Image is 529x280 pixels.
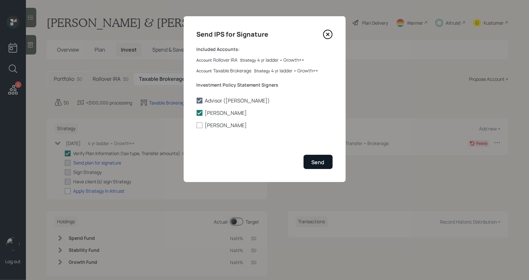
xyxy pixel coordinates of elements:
[197,58,212,63] label: Account
[258,56,305,63] div: 4 yr ladder • Growth++
[197,46,333,53] label: Included Accounts:
[304,155,333,169] button: Send
[213,56,238,63] div: Rollover IRA
[197,122,333,129] label: [PERSON_NAME]
[213,67,252,74] div: Taxable Brokerage
[271,67,318,74] div: 4 yr ladder • Growth++
[197,97,333,104] label: Advisor ([PERSON_NAME])
[254,68,270,74] label: Strategy
[197,29,269,40] h4: Send IPS for Signature
[240,58,256,63] label: Strategy
[197,82,333,88] label: Investment Policy Statement Signers
[312,159,325,166] div: Send
[197,68,212,74] label: Account
[197,109,333,116] label: [PERSON_NAME]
